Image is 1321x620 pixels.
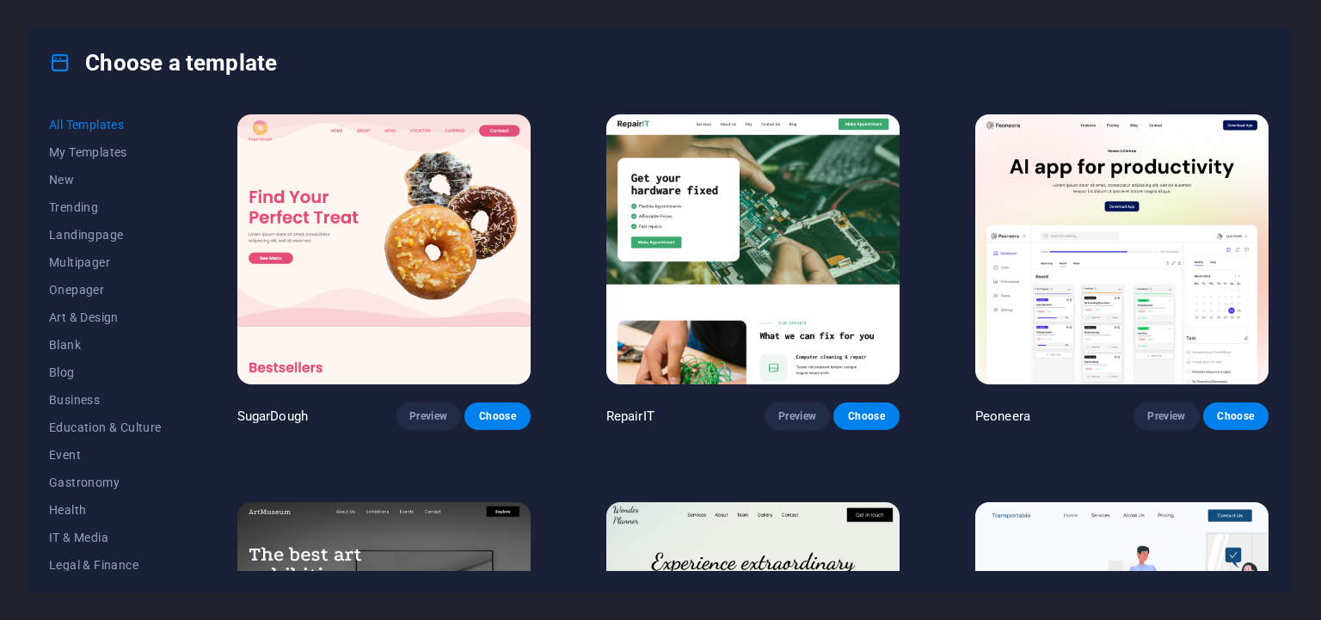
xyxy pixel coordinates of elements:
[409,409,447,423] span: Preview
[49,249,162,276] button: Multipager
[49,365,162,379] span: Blog
[49,276,162,304] button: Onepager
[1147,409,1185,423] span: Preview
[396,402,461,430] button: Preview
[49,221,162,249] button: Landingpage
[847,409,885,423] span: Choose
[49,469,162,496] button: Gastronomy
[49,420,162,434] span: Education & Culture
[975,114,1269,384] img: Peoneera
[49,414,162,441] button: Education & Culture
[49,145,162,159] span: My Templates
[833,402,899,430] button: Choose
[49,386,162,414] button: Business
[49,448,162,462] span: Event
[49,193,162,221] button: Trending
[49,310,162,324] span: Art & Design
[765,402,830,430] button: Preview
[1217,409,1255,423] span: Choose
[49,173,162,187] span: New
[237,408,308,425] p: SugarDough
[49,283,162,297] span: Onepager
[49,558,162,572] span: Legal & Finance
[49,524,162,551] button: IT & Media
[49,503,162,517] span: Health
[49,551,162,579] button: Legal & Finance
[49,118,162,132] span: All Templates
[49,49,277,77] h4: Choose a template
[49,393,162,407] span: Business
[49,304,162,331] button: Art & Design
[49,255,162,269] span: Multipager
[49,359,162,386] button: Blog
[49,111,162,138] button: All Templates
[1203,402,1269,430] button: Choose
[49,531,162,544] span: IT & Media
[49,228,162,242] span: Landingpage
[49,138,162,166] button: My Templates
[478,409,516,423] span: Choose
[237,114,531,384] img: SugarDough
[49,331,162,359] button: Blank
[49,166,162,193] button: New
[975,408,1030,425] p: Peoneera
[49,441,162,469] button: Event
[49,496,162,524] button: Health
[778,409,816,423] span: Preview
[606,114,900,384] img: RepairIT
[49,476,162,489] span: Gastronomy
[49,338,162,352] span: Blank
[606,408,654,425] p: RepairIT
[1134,402,1199,430] button: Preview
[464,402,530,430] button: Choose
[49,200,162,214] span: Trending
